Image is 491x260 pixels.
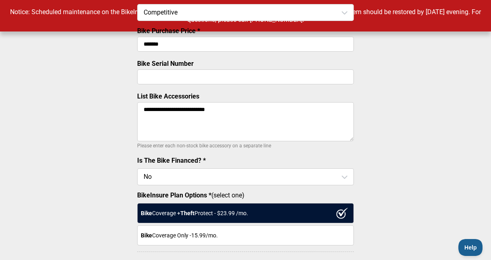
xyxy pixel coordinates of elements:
img: ux1sgP1Haf775SAghJI38DyDlYP+32lKFAAAAAElFTkSuQmCC [336,208,348,219]
label: List Bike Accessories [137,92,199,100]
p: Please enter each non-stock bike accessory on a separate line [137,141,354,151]
label: Bike Serial Number [137,60,194,67]
strong: Theft [180,210,194,216]
label: Bike Purchase Price * [137,27,200,35]
div: Coverage Only - 15.99 /mo. [137,225,354,245]
label: Is The Bike Financed? * [137,157,206,164]
strong: Bike [141,232,152,239]
label: (select one) [137,191,354,199]
strong: BikeInsure Plan Options * [137,191,211,199]
strong: Bike [141,210,152,216]
iframe: Toggle Customer Support [458,239,483,256]
div: Coverage + Protect - $ 23.99 /mo. [137,203,354,223]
